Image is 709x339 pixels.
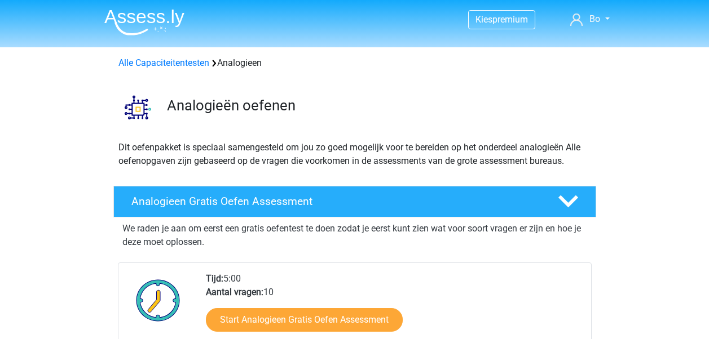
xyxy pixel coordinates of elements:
[469,12,535,27] a: Kiespremium
[118,141,591,168] p: Dit oefenpakket is speciaal samengesteld om jou zo goed mogelijk voor te bereiden op het onderdee...
[475,14,492,25] span: Kies
[104,9,184,35] img: Assessly
[206,287,263,297] b: Aantal vragen:
[492,14,528,25] span: premium
[114,83,162,131] img: analogieen
[589,14,600,24] span: Bo
[122,222,587,249] p: We raden je aan om eerst een gratis oefentest te doen zodat je eerst kunt zien wat voor soort vra...
[131,195,540,208] h4: Analogieen Gratis Oefen Assessment
[566,12,614,26] a: Bo
[206,273,223,284] b: Tijd:
[206,308,403,332] a: Start Analogieen Gratis Oefen Assessment
[167,97,587,114] h3: Analogieën oefenen
[109,186,601,217] a: Analogieen Gratis Oefen Assessment
[114,56,596,70] div: Analogieen
[118,57,209,68] a: Alle Capaciteitentesten
[130,272,187,328] img: Klok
